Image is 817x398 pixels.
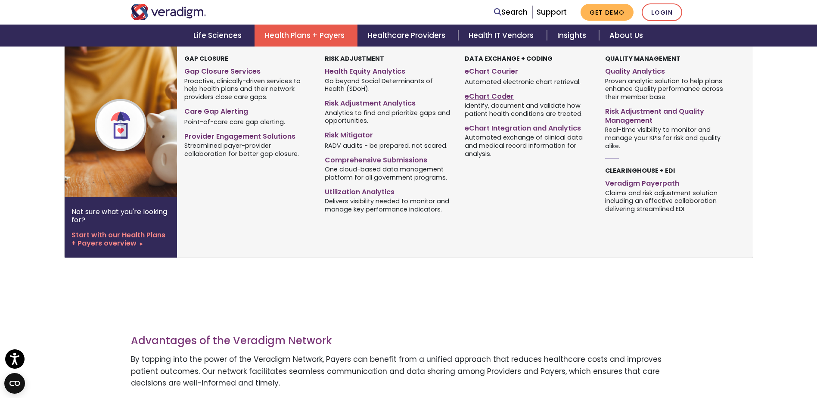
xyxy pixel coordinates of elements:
[605,76,732,101] span: Proven analytic solution to help plans enhance Quality performance across their member base.
[184,141,311,158] span: Streamlined payer-provider collaboration for better gap closure.
[605,54,680,63] strong: Quality Management
[652,336,807,388] iframe: Drift Chat Widget
[599,25,653,47] a: About Us
[131,335,687,347] h3: Advantages of the Veradigm Network
[465,89,592,101] a: eChart Coder
[184,117,285,126] span: Point-of-care care gap alerting.
[325,96,452,108] a: Risk Adjustment Analytics
[465,133,592,158] span: Automated exchange of clinical data and medical record information for analysis.
[465,101,592,118] span: Identify, document and validate how patient health conditions are treated.
[458,25,547,47] a: Health IT Vendors
[605,166,675,175] strong: Clearinghouse + EDI
[325,127,452,140] a: Risk Mitigator
[325,165,452,181] span: One cloud-based data management platform for all government programs.
[184,54,228,63] strong: Gap Closure
[494,6,528,18] a: Search
[547,25,599,47] a: Insights
[71,231,170,247] a: Start with our Health Plans + Payers overview
[465,54,553,63] strong: Data Exchange + Coding
[325,196,452,213] span: Delivers visibility needed to monitor and manage key performance indicators.
[465,121,592,133] a: eChart Integration and Analytics
[325,54,384,63] strong: Risk Adjustment
[465,78,581,86] span: Automated electronic chart retrieval.
[255,25,357,47] a: Health Plans + Payers
[325,152,452,165] a: Comprehensive Submissions
[184,64,311,76] a: Gap Closure Services
[537,7,567,17] a: Support
[465,64,592,76] a: eChart Courier
[184,129,311,141] a: Provider Engagement Solutions
[605,176,732,188] a: Veradigm Payerpath
[183,25,255,47] a: Life Sciences
[581,4,634,21] a: Get Demo
[605,125,732,150] span: Real-time visibility to monitor and manage your KPIs for risk and quality alike.
[357,25,458,47] a: Healthcare Providers
[65,47,203,197] img: Health Plan Payers
[184,76,311,101] span: Proactive, clinically-driven services to help health plans and their network providers close care...
[642,3,682,21] a: Login
[605,188,732,213] span: Claims and risk adjustment solution including an effective collaboration delivering streamlined EDI.
[325,76,452,93] span: Go beyond Social Determinants of Health (SDoH).
[131,4,206,20] img: Veradigm logo
[325,108,452,125] span: Analytics to find and prioritize gaps and opportunities.
[605,64,732,76] a: Quality Analytics
[4,373,25,394] button: Open CMP widget
[71,208,170,224] p: Not sure what you're looking for?
[325,64,452,76] a: Health Equity Analytics
[131,354,687,389] p: By tapping into the power of the Veradigm Network, Payers can benefit from a unified approach tha...
[325,141,447,149] span: RADV audits - be prepared, not scared.
[605,104,732,125] a: Risk Adjustment and Quality Management
[184,104,311,116] a: Care Gap Alerting
[325,184,452,197] a: Utilization Analytics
